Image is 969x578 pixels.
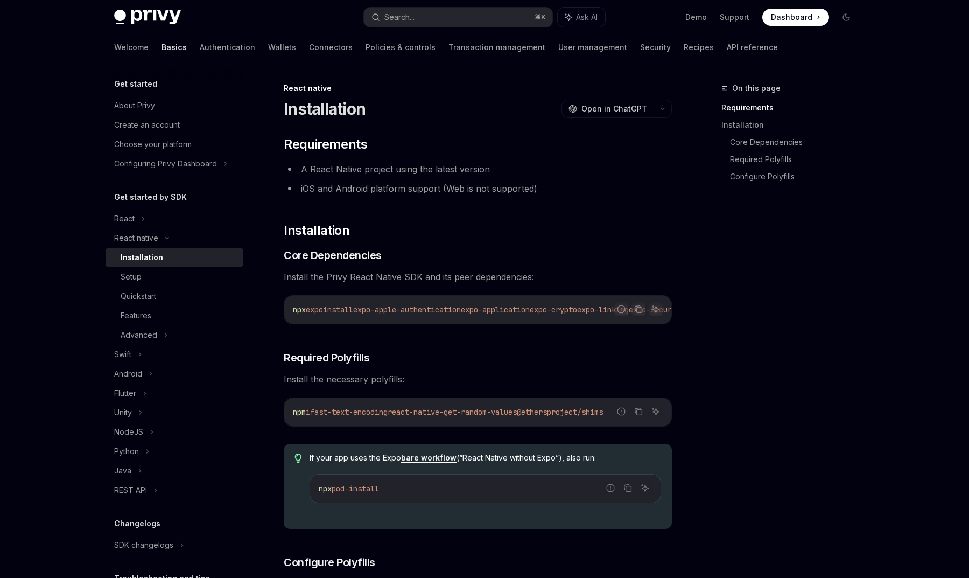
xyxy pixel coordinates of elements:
[558,34,627,60] a: User management
[106,306,243,325] a: Features
[310,452,661,463] span: If your app uses the Expo (“React Native without Expo”), also run:
[114,387,136,400] div: Flutter
[730,168,863,185] a: Configure Polyfills
[114,138,192,151] div: Choose your platform
[114,10,181,25] img: dark logo
[114,119,180,131] div: Create an account
[114,212,135,225] div: React
[621,481,635,495] button: Copy the contents from the code block
[114,426,143,438] div: NodeJS
[161,34,187,60] a: Basics
[581,103,647,114] span: Open in ChatGPT
[614,302,628,316] button: Report incorrect code
[603,481,617,495] button: Report incorrect code
[649,302,663,316] button: Ask AI
[631,302,645,316] button: Copy the contents from the code block
[114,406,132,419] div: Unity
[284,248,382,263] span: Core Dependencies
[106,287,243,306] a: Quickstart
[200,34,255,60] a: Authentication
[284,99,366,119] h1: Installation
[629,305,702,315] span: expo-secure-store
[730,134,863,151] a: Core Dependencies
[284,350,369,365] span: Required Polyfills
[309,34,353,60] a: Connectors
[685,12,707,23] a: Demo
[114,484,147,497] div: REST API
[576,12,598,23] span: Ask AI
[114,232,158,245] div: React native
[306,305,323,315] span: expo
[114,539,173,552] div: SDK changelogs
[106,248,243,267] a: Installation
[121,309,151,322] div: Features
[388,407,517,417] span: react-native-get-random-values
[284,83,672,94] div: React native
[353,305,461,315] span: expo-apple-authentication
[306,407,310,417] span: i
[114,157,217,170] div: Configuring Privy Dashboard
[284,136,367,153] span: Requirements
[284,162,672,177] li: A React Native project using the latest version
[114,517,160,530] h5: Changelogs
[838,9,855,26] button: Toggle dark mode
[364,8,552,27] button: Search...⌘K
[293,305,306,315] span: npx
[121,290,156,303] div: Quickstart
[284,181,672,196] li: iOS and Android platform support (Web is not supported)
[323,305,353,315] span: install
[730,151,863,168] a: Required Polyfills
[284,372,672,387] span: Install the necessary polyfills:
[461,305,530,315] span: expo-application
[558,8,605,27] button: Ask AI
[638,481,652,495] button: Ask AI
[114,99,155,112] div: About Privy
[732,82,781,95] span: On this page
[114,367,142,380] div: Android
[106,135,243,154] a: Choose your platform
[114,191,187,204] h5: Get started by SDK
[106,115,243,135] a: Create an account
[561,100,654,118] button: Open in ChatGPT
[401,453,457,463] a: bare workflow
[319,484,332,493] span: npx
[293,407,306,417] span: npm
[121,329,157,342] div: Advanced
[684,34,714,60] a: Recipes
[640,34,671,60] a: Security
[721,99,863,116] a: Requirements
[310,407,388,417] span: fast-text-encoding
[535,13,546,22] span: ⌘ K
[106,267,243,287] a: Setup
[294,454,302,463] svg: Tip
[106,96,243,115] a: About Privy
[762,9,829,26] a: Dashboard
[284,555,375,570] span: Configure Polyfills
[649,405,663,419] button: Ask AI
[384,11,415,24] div: Search...
[114,34,149,60] a: Welcome
[448,34,545,60] a: Transaction management
[577,305,629,315] span: expo-linking
[332,484,379,493] span: pod-install
[727,34,778,60] a: API reference
[720,12,749,23] a: Support
[114,78,157,90] h5: Get started
[530,305,577,315] span: expo-crypto
[121,270,142,283] div: Setup
[268,34,296,60] a: Wallets
[114,445,139,458] div: Python
[121,251,163,264] div: Installation
[631,405,645,419] button: Copy the contents from the code block
[114,464,131,477] div: Java
[284,222,349,239] span: Installation
[366,34,436,60] a: Policies & controls
[721,116,863,134] a: Installation
[771,12,812,23] span: Dashboard
[614,405,628,419] button: Report incorrect code
[284,269,672,284] span: Install the Privy React Native SDK and its peer dependencies:
[114,348,131,361] div: Swift
[517,407,603,417] span: @ethersproject/shims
